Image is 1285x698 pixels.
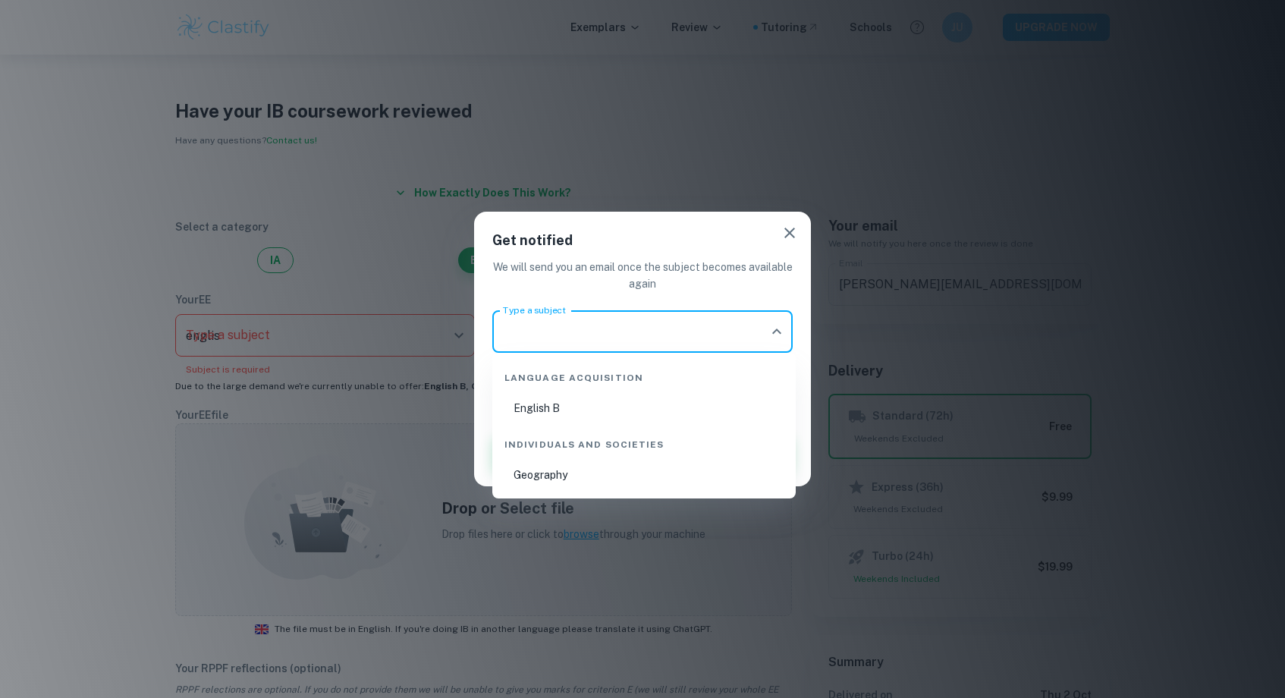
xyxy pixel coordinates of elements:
[492,230,793,251] h2: Get notified
[766,321,787,342] button: Close
[503,303,566,316] label: Type a subject
[492,259,793,292] p: We will send you an email once the subject becomes available again
[498,359,790,391] div: Language Acquisition
[498,391,790,426] li: English B
[498,426,790,457] div: Individuals and Societies
[498,457,790,492] li: Geography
